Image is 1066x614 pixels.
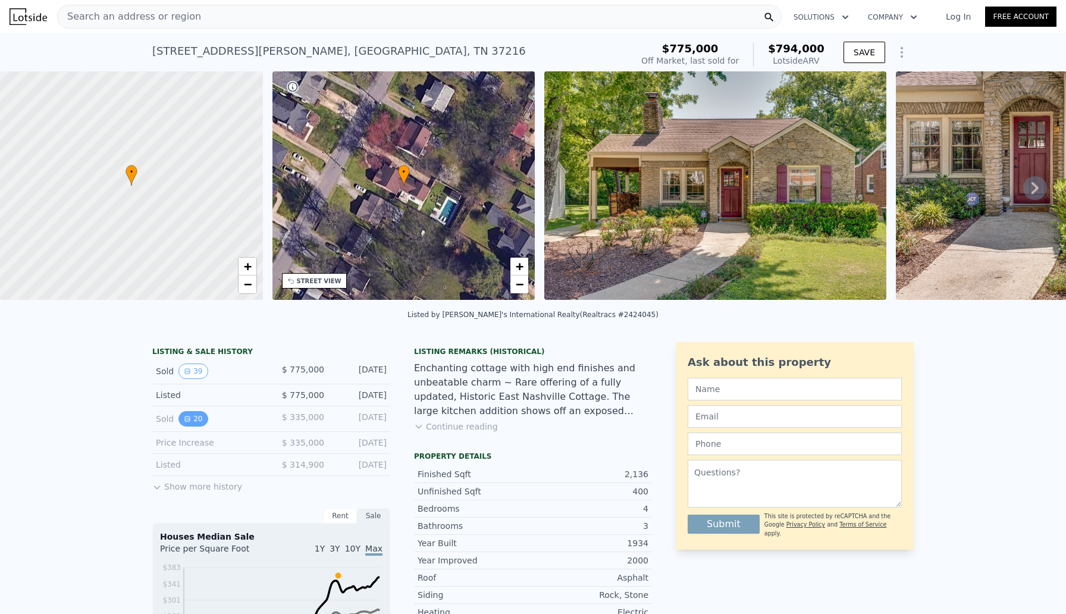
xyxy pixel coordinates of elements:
div: Price per Square Foot [160,543,271,562]
span: Max [365,544,382,556]
input: Email [688,405,902,428]
span: $775,000 [662,42,719,55]
span: − [516,277,523,292]
a: Zoom out [510,275,528,293]
div: [STREET_ADDRESS][PERSON_NAME] , [GEOGRAPHIC_DATA] , TN 37216 [152,43,526,59]
span: $ 775,000 [282,390,324,400]
div: [DATE] [334,411,387,427]
div: Off Market, last sold for [641,55,739,67]
div: STREET VIEW [297,277,341,286]
span: 10Y [345,544,360,553]
button: View historical data [178,364,208,379]
span: 3Y [330,544,340,553]
div: Rent [324,508,357,524]
button: Solutions [784,7,858,28]
a: Terms of Service [839,521,886,528]
div: Enchanting cottage with high end finishes and unbeatable charm ~ Rare offering of a fully updated... [414,361,652,418]
div: Rock, Stone [533,589,648,601]
button: Show more history [152,476,242,493]
div: [DATE] [334,389,387,401]
span: • [126,167,137,177]
input: Name [688,378,902,400]
span: $ 335,000 [282,412,324,422]
div: Roof [418,572,533,584]
div: Lotside ARV [768,55,824,67]
span: + [243,259,251,274]
div: This site is protected by reCAPTCHA and the Google and apply. [764,512,902,538]
button: SAVE [844,42,885,63]
tspan: $301 [162,596,181,604]
div: Sold [156,411,262,427]
img: Sale: 145282190 Parcel: 91602634 [544,71,886,300]
div: • [126,165,137,186]
button: Submit [688,515,760,534]
div: Price Increase [156,437,262,449]
span: 1Y [315,544,325,553]
div: Year Improved [418,555,533,566]
div: [DATE] [334,459,387,471]
button: Show Options [890,40,914,64]
div: • [398,165,410,186]
div: Finished Sqft [418,468,533,480]
span: − [243,277,251,292]
span: Search an address or region [58,10,201,24]
div: Listed by [PERSON_NAME]'s International Realty (Realtracs #2424045) [407,311,659,319]
div: LISTING & SALE HISTORY [152,347,390,359]
div: Bedrooms [418,503,533,515]
div: 400 [533,485,648,497]
a: Zoom in [510,258,528,275]
div: Listed [156,389,262,401]
span: $ 775,000 [282,365,324,374]
button: View historical data [178,411,208,427]
div: Bathrooms [418,520,533,532]
div: Property details [414,452,652,461]
div: Sold [156,364,262,379]
div: Siding [418,589,533,601]
div: Houses Median Sale [160,531,382,543]
div: 3 [533,520,648,532]
a: Privacy Policy [786,521,825,528]
div: Ask about this property [688,354,902,371]
button: Company [858,7,927,28]
a: Zoom in [239,258,256,275]
div: 1934 [533,537,648,549]
div: 4 [533,503,648,515]
div: 2,136 [533,468,648,480]
div: [DATE] [334,364,387,379]
tspan: $341 [162,580,181,588]
input: Phone [688,433,902,455]
a: Free Account [985,7,1056,27]
span: $ 314,900 [282,460,324,469]
img: Lotside [10,8,47,25]
a: Log In [932,11,985,23]
button: Continue reading [414,421,498,433]
div: Listing Remarks (Historical) [414,347,652,356]
div: [DATE] [334,437,387,449]
div: Year Built [418,537,533,549]
span: + [516,259,523,274]
a: Zoom out [239,275,256,293]
span: $ 335,000 [282,438,324,447]
div: Unfinished Sqft [418,485,533,497]
div: Listed [156,459,262,471]
div: Sale [357,508,390,524]
span: • [398,167,410,177]
div: Asphalt [533,572,648,584]
tspan: $383 [162,563,181,572]
span: $794,000 [768,42,824,55]
div: 2000 [533,555,648,566]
